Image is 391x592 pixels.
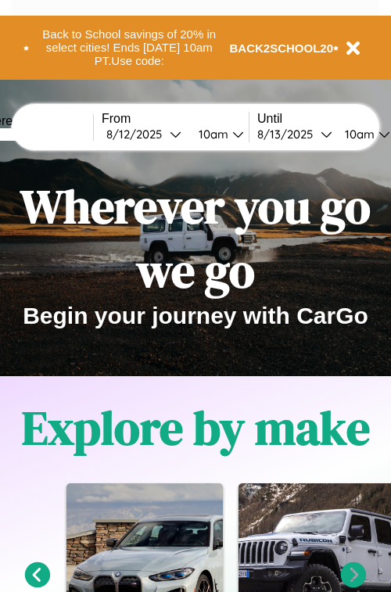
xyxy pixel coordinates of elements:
button: 10am [186,126,249,142]
button: 8/12/2025 [102,126,186,142]
button: Back to School savings of 20% in select cities! Ends [DATE] 10am PT.Use code: [29,23,230,72]
h1: Explore by make [22,396,370,460]
label: From [102,112,249,126]
div: 10am [191,127,232,142]
div: 8 / 12 / 2025 [106,127,170,142]
div: 8 / 13 / 2025 [257,127,321,142]
b: BACK2SCHOOL20 [230,41,334,55]
div: 10am [337,127,378,142]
